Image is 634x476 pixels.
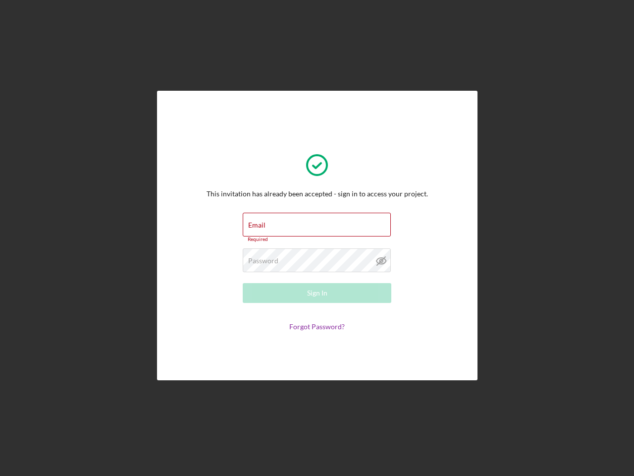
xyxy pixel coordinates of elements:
[289,322,345,331] a: Forgot Password?
[243,237,391,242] div: Required
[243,283,391,303] button: Sign In
[248,257,278,265] label: Password
[307,283,327,303] div: Sign In
[207,190,428,198] div: This invitation has already been accepted - sign in to access your project.
[248,221,265,229] label: Email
